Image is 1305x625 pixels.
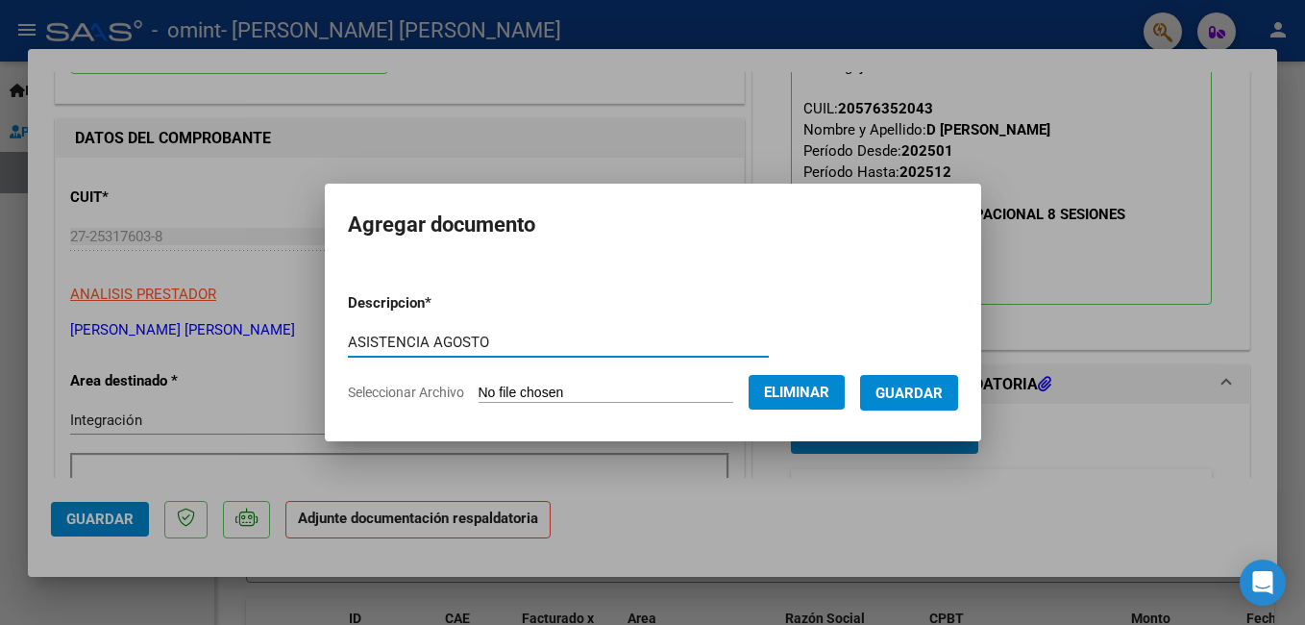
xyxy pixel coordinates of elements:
h2: Agregar documento [348,207,958,243]
button: Guardar [860,375,958,411]
div: Open Intercom Messenger [1240,560,1286,606]
span: Guardar [875,385,943,402]
span: Eliminar [764,384,829,401]
button: Eliminar [749,375,845,410]
p: Descripcion [348,292,531,314]
span: Seleccionar Archivo [348,385,464,400]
